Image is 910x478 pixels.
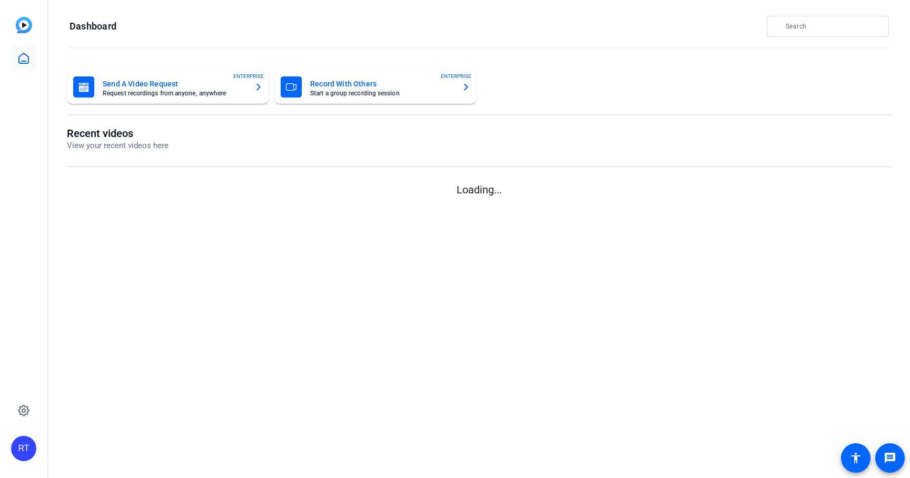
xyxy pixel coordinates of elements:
mat-card-subtitle: Start a group recording session [310,90,453,96]
p: View your recent videos here [67,140,169,152]
mat-card-subtitle: Request recordings from anyone, anywhere [103,90,246,96]
span: ENTERPRISE [441,72,471,80]
button: Send A Video RequestRequest recordings from anyone, anywhereENTERPRISE [67,70,269,104]
h1: Dashboard [70,20,116,33]
input: Search [786,20,881,33]
img: blue-gradient.svg [16,17,32,33]
span: ENTERPRISE [233,72,264,80]
mat-card-title: Record With Others [310,77,453,90]
p: Loading... [67,182,892,198]
button: Record With OthersStart a group recording sessionENTERPRISE [274,70,477,104]
mat-icon: accessibility [849,452,862,464]
mat-card-title: Send A Video Request [103,77,246,90]
mat-icon: message [884,452,896,464]
div: RT [11,436,36,461]
h1: Recent videos [67,127,169,140]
